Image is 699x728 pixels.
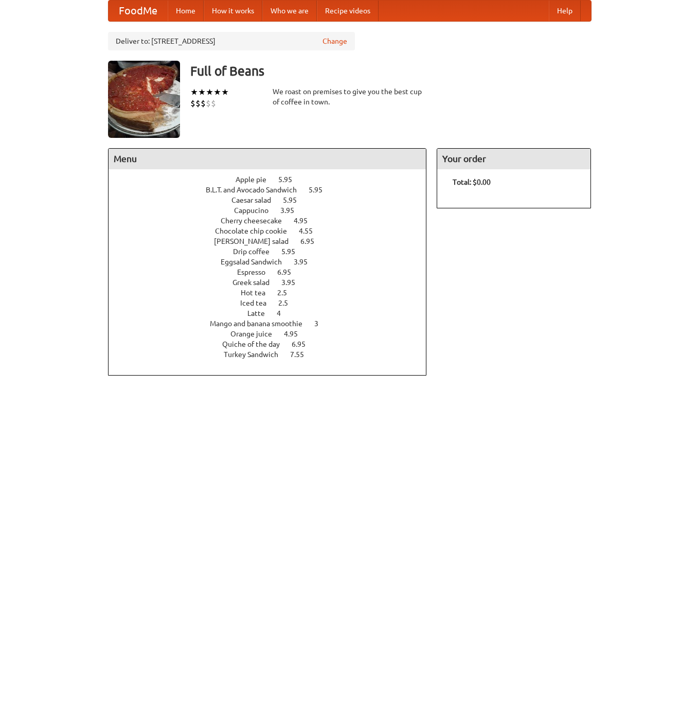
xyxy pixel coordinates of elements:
a: Chocolate chip cookie 4.55 [215,227,332,235]
span: 6.95 [277,268,301,276]
a: Drip coffee 5.95 [233,247,314,256]
a: Help [549,1,581,21]
span: Chocolate chip cookie [215,227,297,235]
li: ★ [213,86,221,98]
a: B.L.T. and Avocado Sandwich 5.95 [206,186,342,194]
a: Change [322,36,347,46]
h3: Full of Beans [190,61,592,81]
b: Total: $0.00 [453,178,491,186]
a: Mango and banana smoothie 3 [210,319,337,328]
a: Eggsalad Sandwich 3.95 [221,258,327,266]
img: angular.jpg [108,61,180,138]
li: $ [206,98,211,109]
span: Mango and banana smoothie [210,319,313,328]
h4: Your order [437,149,590,169]
span: 3.95 [280,206,304,215]
a: Who we are [262,1,317,21]
span: 4.55 [299,227,323,235]
a: [PERSON_NAME] salad 6.95 [214,237,333,245]
span: Caesar salad [231,196,281,204]
span: Cherry cheesecake [221,217,292,225]
a: Hot tea 2.5 [241,289,306,297]
a: Latte 4 [247,309,300,317]
a: Espresso 6.95 [237,268,310,276]
span: 4.95 [284,330,308,338]
span: 6.95 [292,340,316,348]
a: Turkey Sandwich 7.55 [224,350,323,359]
span: Greek salad [232,278,280,287]
a: Orange juice 4.95 [230,330,317,338]
span: 3.95 [294,258,318,266]
span: 7.55 [290,350,314,359]
span: Eggsalad Sandwich [221,258,292,266]
h4: Menu [109,149,426,169]
span: 5.95 [278,175,302,184]
span: 5.95 [309,186,333,194]
a: Cappucino 3.95 [234,206,313,215]
a: Cherry cheesecake 4.95 [221,217,327,225]
span: 2.5 [278,299,298,307]
a: Apple pie 5.95 [236,175,311,184]
div: Deliver to: [STREET_ADDRESS] [108,32,355,50]
span: 5.95 [283,196,307,204]
span: 4.95 [294,217,318,225]
span: Hot tea [241,289,276,297]
a: Greek salad 3.95 [232,278,314,287]
a: Quiche of the day 6.95 [222,340,325,348]
li: ★ [198,86,206,98]
span: 6.95 [300,237,325,245]
a: How it works [204,1,262,21]
li: $ [211,98,216,109]
a: Caesar salad 5.95 [231,196,316,204]
span: [PERSON_NAME] salad [214,237,299,245]
li: $ [195,98,201,109]
li: ★ [221,86,229,98]
li: $ [190,98,195,109]
span: 3.95 [281,278,306,287]
span: Iced tea [240,299,277,307]
a: Iced tea 2.5 [240,299,307,307]
span: Apple pie [236,175,277,184]
span: 5.95 [281,247,306,256]
li: $ [201,98,206,109]
span: Orange juice [230,330,282,338]
li: ★ [190,86,198,98]
span: Turkey Sandwich [224,350,289,359]
span: B.L.T. and Avocado Sandwich [206,186,307,194]
span: 2.5 [277,289,297,297]
li: ★ [206,86,213,98]
span: Latte [247,309,275,317]
a: Recipe videos [317,1,379,21]
span: Cappucino [234,206,279,215]
span: Espresso [237,268,276,276]
span: Drip coffee [233,247,280,256]
span: 4 [277,309,291,317]
span: 3 [314,319,329,328]
a: FoodMe [109,1,168,21]
div: We roast on premises to give you the best cup of coffee in town. [273,86,427,107]
a: Home [168,1,204,21]
span: Quiche of the day [222,340,290,348]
